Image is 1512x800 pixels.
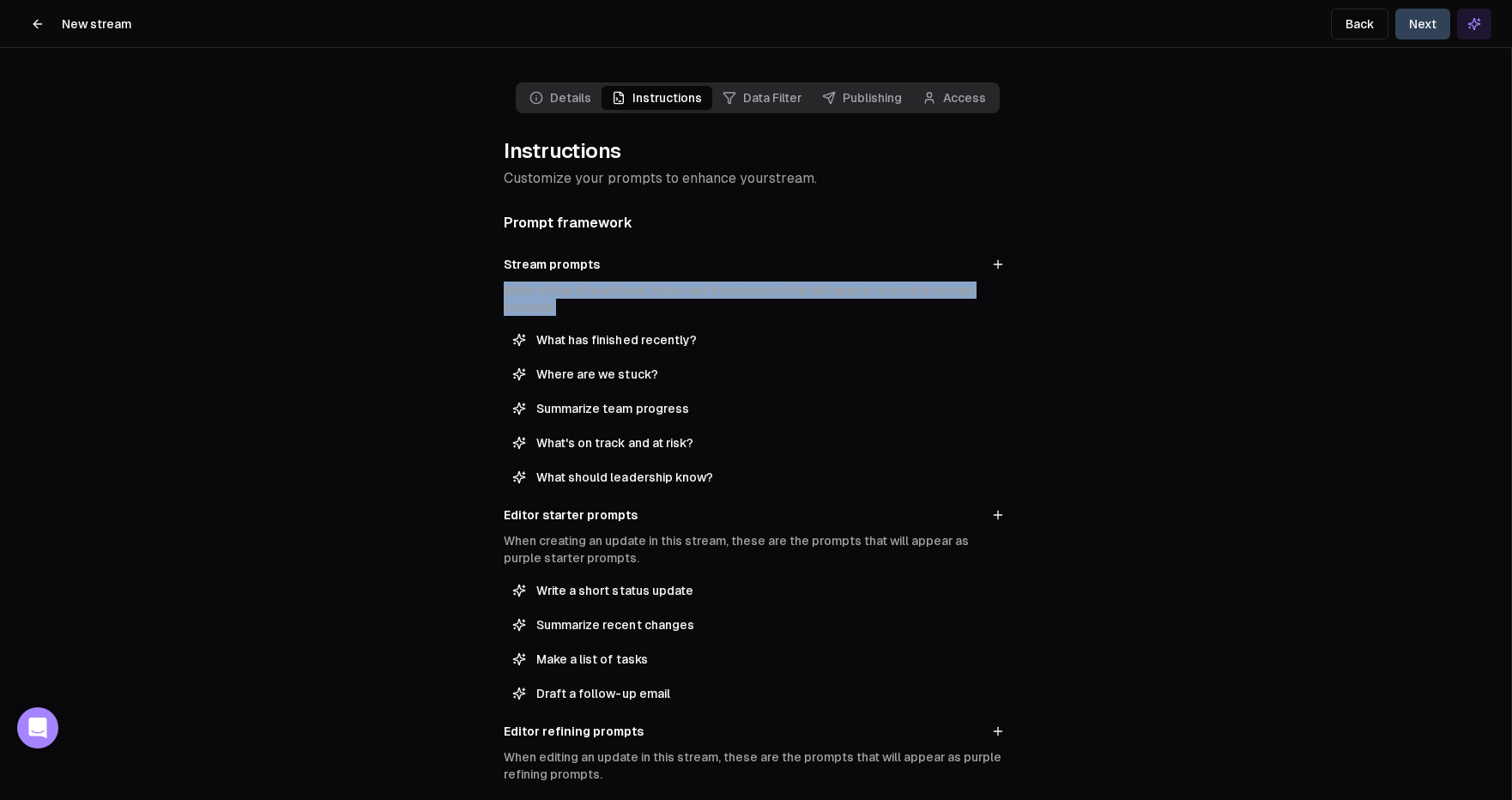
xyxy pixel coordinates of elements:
[536,366,1000,383] span: Where are we stuck?
[812,86,912,110] span: Publishing
[1395,9,1450,39] button: Next
[504,611,1008,639] button: Summarize recent changes
[536,331,1000,348] span: What has finished recently?
[504,680,1008,707] button: Draft a follow-up email
[712,86,812,110] span: Data Filter
[536,685,1000,702] span: Draft a follow-up email
[504,723,644,740] h3: Editor refining prompts
[504,429,1008,457] button: What's on track and at risk?
[516,82,996,113] nav: Main
[536,469,1000,486] span: What should leadership know?
[504,361,1008,388] button: Where are we stuck?
[504,395,1008,422] button: Summarize team progress
[536,582,1000,599] span: Write a short status update
[912,86,996,110] span: Access
[519,86,602,110] a: Details
[504,137,1008,165] h1: Instructions
[536,651,1000,668] span: Make a list of tasks
[536,434,1000,452] span: What's on track and at risk?
[504,506,638,524] h3: Editor starter prompts
[504,326,1008,354] button: What has finished recently?
[17,707,58,748] div: Open Intercom Messenger
[504,748,1008,783] p: When editing an update in this stream, these are the prompts that will appear as purple refining ...
[504,464,1008,491] button: What should leadership know?
[1331,9,1388,39] button: Back
[504,645,1008,673] button: Make a list of tasks
[602,86,712,110] span: Instructions
[536,616,1000,633] span: Summarize recent changes
[536,400,1000,417] span: Summarize team progress
[62,15,131,33] h1: New stream
[504,213,1008,233] div: Prompt framework
[504,577,1008,604] button: Write a short status update
[504,256,600,273] h3: Stream prompts
[504,282,1008,316] p: When in this stream feed, these are the prompts that will appear as purple stream prompts.
[504,532,1008,567] p: When creating an update in this stream, these are the prompts that will appear as purple starter ...
[504,168,1008,189] p: Customize your prompts to enhance your stream .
